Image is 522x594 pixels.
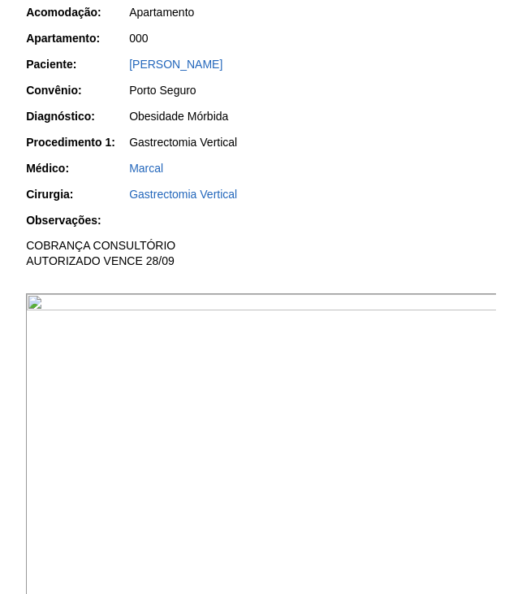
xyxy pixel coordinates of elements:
[26,30,127,46] div: Apartamento:
[129,58,222,71] a: [PERSON_NAME]
[26,212,127,228] div: Observações:
[129,134,496,150] div: Gastrectomia Vertical
[26,134,127,150] div: Procedimento 1:
[26,186,127,202] div: Cirurgia:
[129,4,496,20] div: Apartamento
[26,56,127,72] div: Paciente:
[26,4,127,20] div: Acomodação:
[129,30,496,46] div: 000
[26,238,496,269] p: COBRANÇA CONSULTÓRIO AUTORIZADO VENCE 28/09
[129,162,163,175] a: Marcal
[26,108,127,124] div: Diagnóstico:
[129,108,496,124] div: Obesidade Mórbida
[129,188,237,201] a: Gastrectomia Vertical
[129,82,496,98] div: Porto Seguro
[26,82,127,98] div: Convênio:
[26,160,127,176] div: Médico:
